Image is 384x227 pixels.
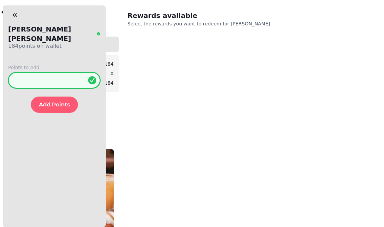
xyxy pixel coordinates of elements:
p: Select the rewards you want to redeem for [127,20,301,27]
p: 184 [104,80,114,86]
p: [PERSON_NAME] [PERSON_NAME] [8,24,95,43]
button: Add Points [31,97,78,113]
p: 184 points on wallet [8,42,100,50]
span: [PERSON_NAME] [231,21,270,26]
p: 184 [104,61,114,67]
label: Points to Add [8,64,100,71]
p: 0 [110,70,114,77]
h2: Rewards available [127,11,258,20]
span: Add Points [39,102,70,107]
